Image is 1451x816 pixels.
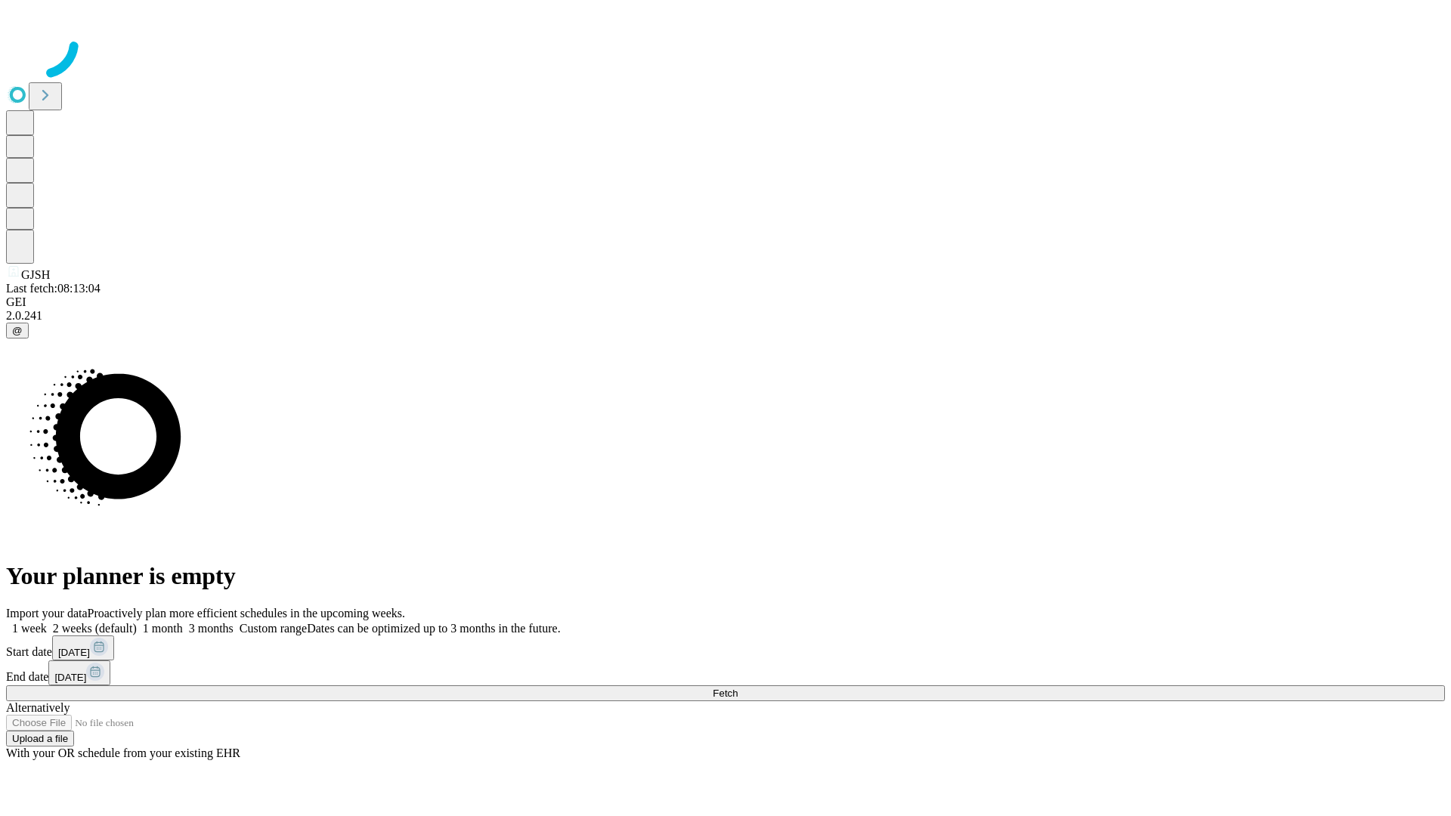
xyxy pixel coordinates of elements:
[54,672,86,683] span: [DATE]
[713,688,738,699] span: Fetch
[6,562,1445,590] h1: Your planner is empty
[6,701,70,714] span: Alternatively
[12,622,47,635] span: 1 week
[6,685,1445,701] button: Fetch
[48,660,110,685] button: [DATE]
[21,268,50,281] span: GJSH
[307,622,560,635] span: Dates can be optimized up to 3 months in the future.
[12,325,23,336] span: @
[6,660,1445,685] div: End date
[88,607,405,620] span: Proactively plan more efficient schedules in the upcoming weeks.
[6,282,101,295] span: Last fetch: 08:13:04
[6,309,1445,323] div: 2.0.241
[58,647,90,658] span: [DATE]
[6,635,1445,660] div: Start date
[6,295,1445,309] div: GEI
[240,622,307,635] span: Custom range
[143,622,183,635] span: 1 month
[189,622,234,635] span: 3 months
[6,746,240,759] span: With your OR schedule from your existing EHR
[53,622,137,635] span: 2 weeks (default)
[6,323,29,338] button: @
[52,635,114,660] button: [DATE]
[6,607,88,620] span: Import your data
[6,731,74,746] button: Upload a file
